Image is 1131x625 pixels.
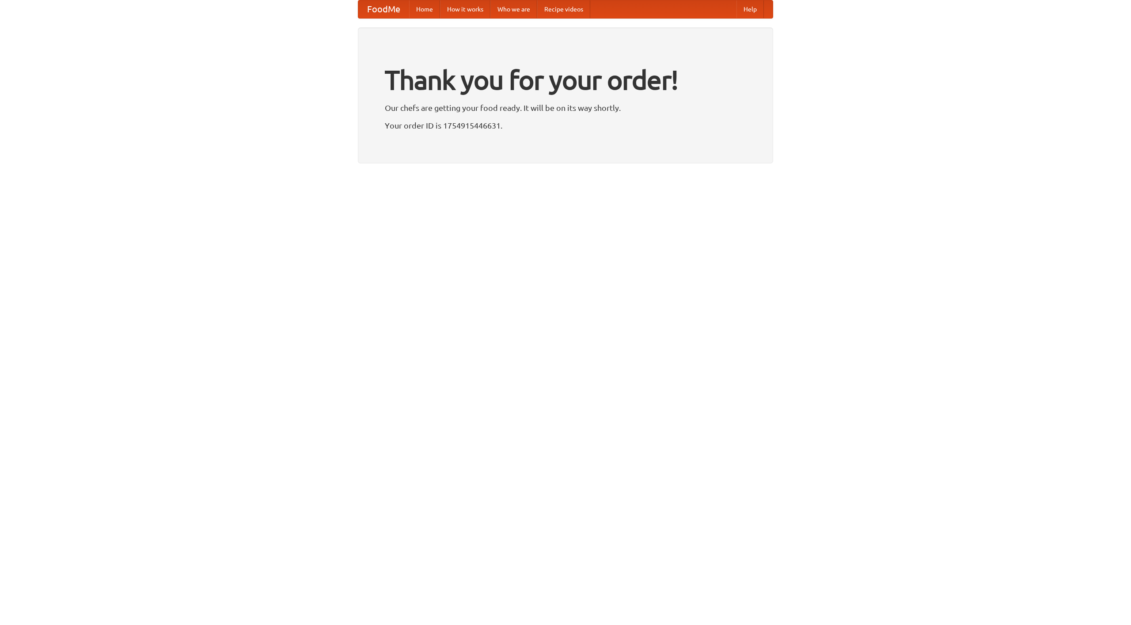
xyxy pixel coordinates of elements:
a: Who we are [490,0,537,18]
a: How it works [440,0,490,18]
p: Our chefs are getting your food ready. It will be on its way shortly. [385,101,746,114]
a: Home [409,0,440,18]
a: FoodMe [358,0,409,18]
a: Recipe videos [537,0,590,18]
a: Help [736,0,764,18]
p: Your order ID is 1754915446631. [385,119,746,132]
h1: Thank you for your order! [385,59,746,101]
